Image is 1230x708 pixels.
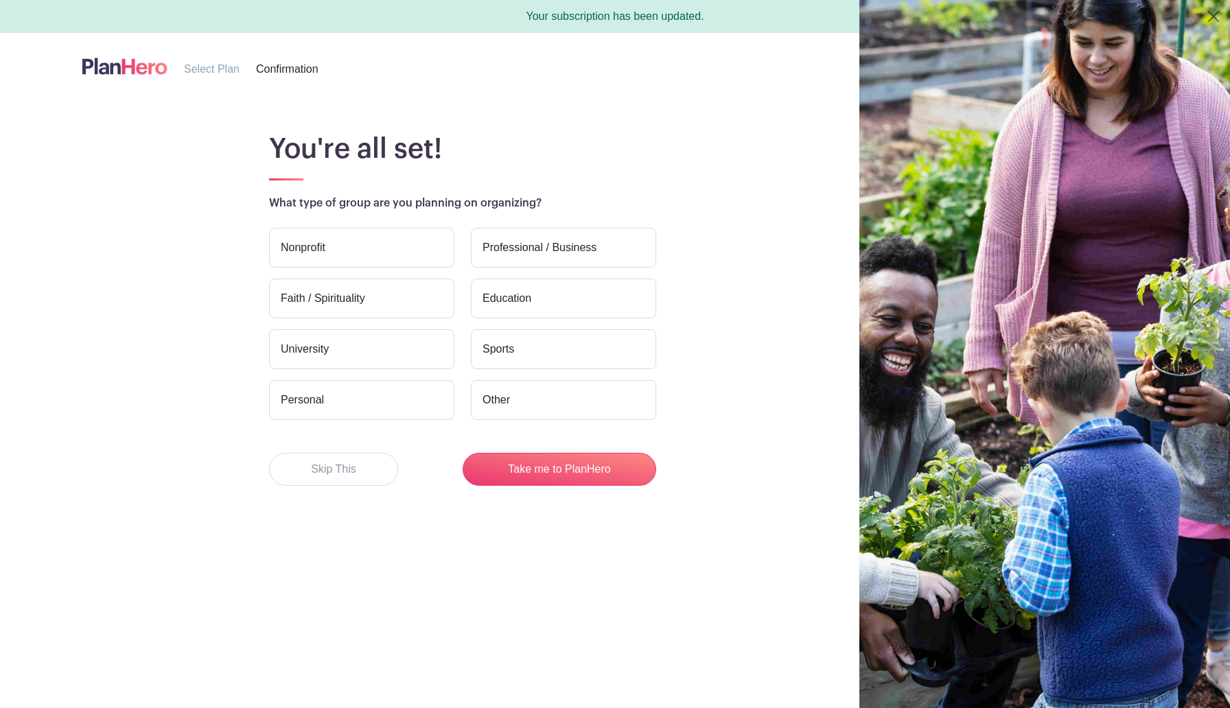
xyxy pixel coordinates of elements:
label: Professional / Business [471,228,656,268]
span: Select Plan [184,63,240,75]
label: Nonprofit [269,228,454,268]
label: Personal [269,380,454,420]
label: Faith / Spirituality [269,279,454,318]
label: University [269,329,454,369]
h1: You're all set! [269,132,1043,165]
label: Education [471,279,656,318]
button: Take me to PlanHero [463,453,656,486]
img: logo-507f7623f17ff9eddc593b1ce0a138ce2505c220e1c5a4e2b4648c50719b7d32.svg [82,55,167,78]
p: What type of group are you planning on organizing? [269,195,1043,211]
span: Confirmation [256,63,318,75]
label: Other [471,380,656,420]
label: Sports [471,329,656,369]
button: Skip This [269,453,398,486]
